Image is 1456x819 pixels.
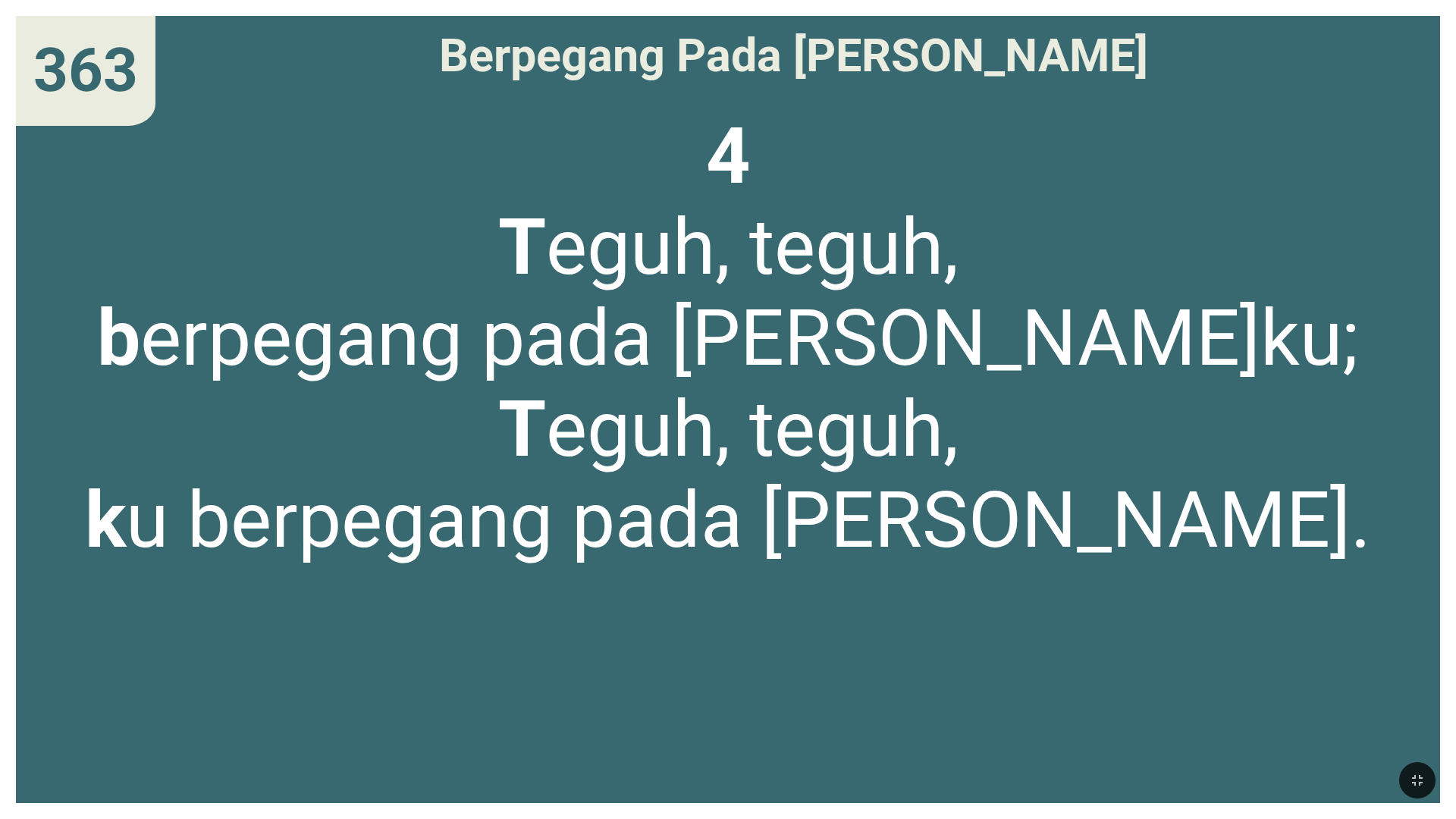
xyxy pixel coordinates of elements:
[85,475,126,566] b: k
[498,384,546,475] b: T
[33,35,138,106] span: 363
[706,111,751,202] b: 4
[498,202,546,293] b: T
[97,293,140,384] b: b
[439,28,1148,83] span: Berpegang Pada [PERSON_NAME]
[85,111,1371,566] span: eguh, teguh, erpegang pada [PERSON_NAME]ku; eguh, teguh, u berpegang pada [PERSON_NAME].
